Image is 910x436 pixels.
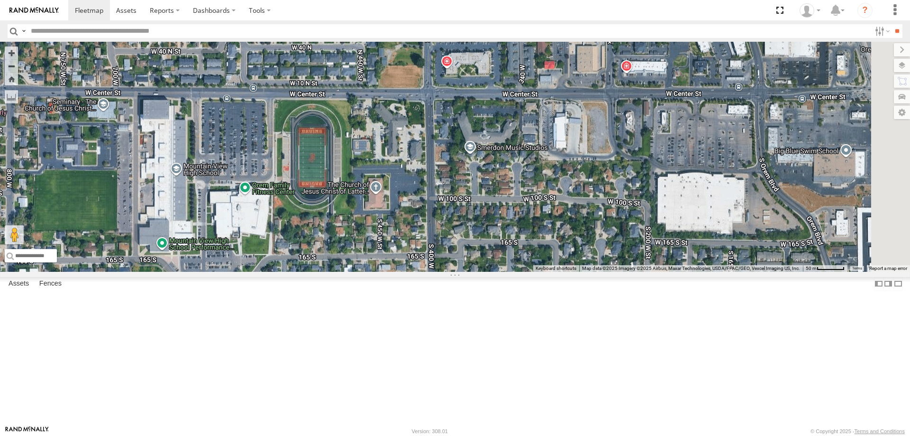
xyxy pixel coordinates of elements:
[810,428,905,434] div: © Copyright 2025 -
[5,73,18,85] button: Zoom Home
[5,427,49,436] a: Visit our Website
[806,266,817,271] span: 50 m
[5,59,18,73] button: Zoom out
[796,3,824,18] div: Allen Bauer
[857,3,873,18] i: ?
[582,266,800,271] span: Map data ©2025 Imagery ©2025 Airbus, Maxar Technologies, USDA/FPAC/GEO, Vexcel Imaging US, Inc.
[894,106,910,119] label: Map Settings
[35,277,66,290] label: Fences
[4,277,34,290] label: Assets
[5,225,24,244] button: Drag Pegman onto the map to open Street View
[852,267,862,270] a: Terms (opens in new tab)
[412,428,448,434] div: Version: 308.01
[883,277,893,291] label: Dock Summary Table to the Right
[5,90,18,103] label: Measure
[20,24,27,38] label: Search Query
[855,428,905,434] a: Terms and Conditions
[893,277,903,291] label: Hide Summary Table
[874,277,883,291] label: Dock Summary Table to the Left
[9,7,59,14] img: rand-logo.svg
[5,46,18,59] button: Zoom in
[536,265,576,272] button: Keyboard shortcuts
[871,24,892,38] label: Search Filter Options
[803,265,847,272] button: Map Scale: 50 m per 55 pixels
[869,266,907,271] a: Report a map error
